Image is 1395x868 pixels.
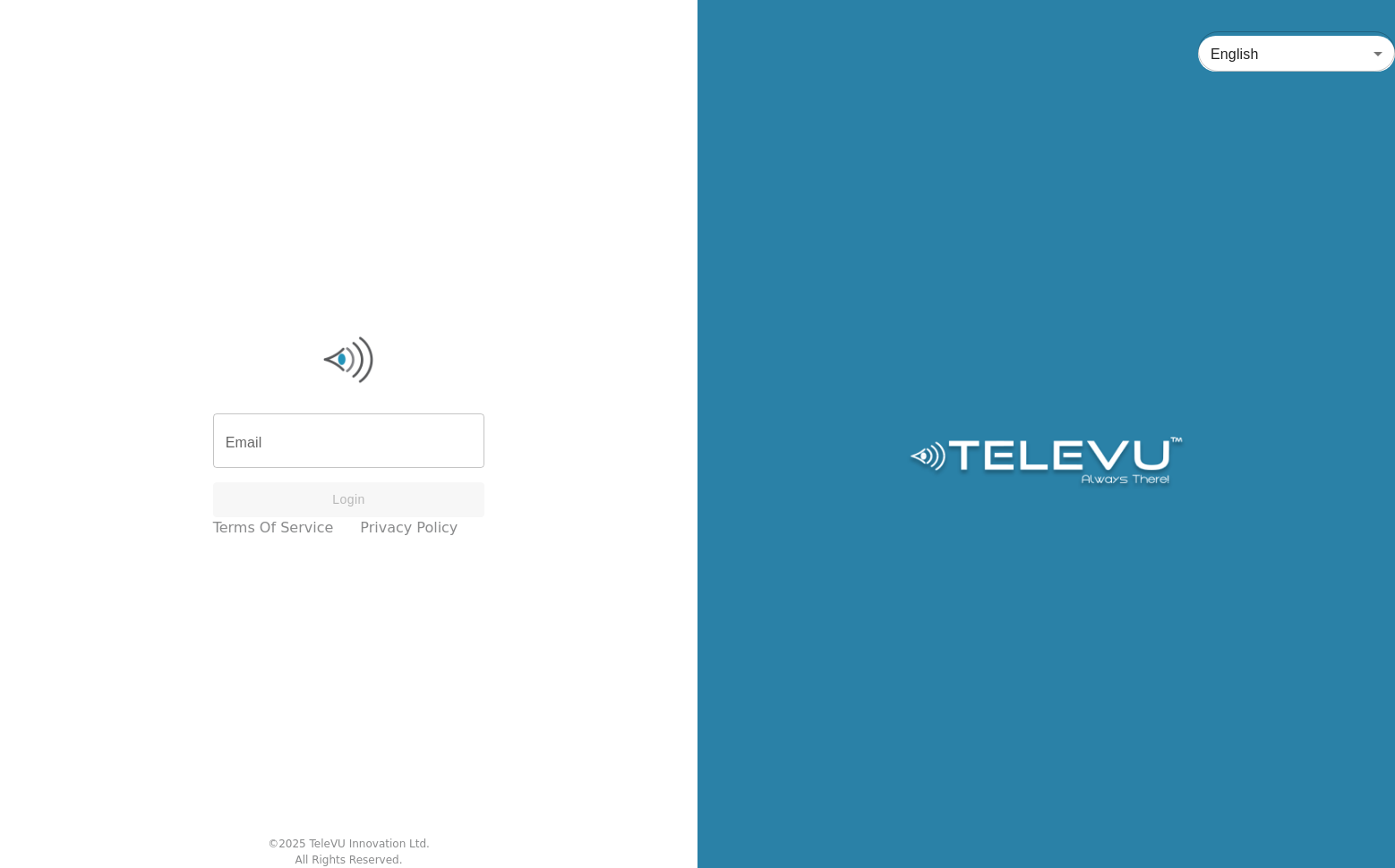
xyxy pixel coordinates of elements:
[295,852,402,868] div: All Rights Reserved.
[360,517,458,539] a: Privacy Policy
[213,333,485,387] img: Logo
[268,836,430,852] div: © 2025 TeleVU Innovation Ltd.
[213,517,334,539] a: Terms of Service
[907,437,1185,490] img: Logo
[1198,29,1395,79] div: English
